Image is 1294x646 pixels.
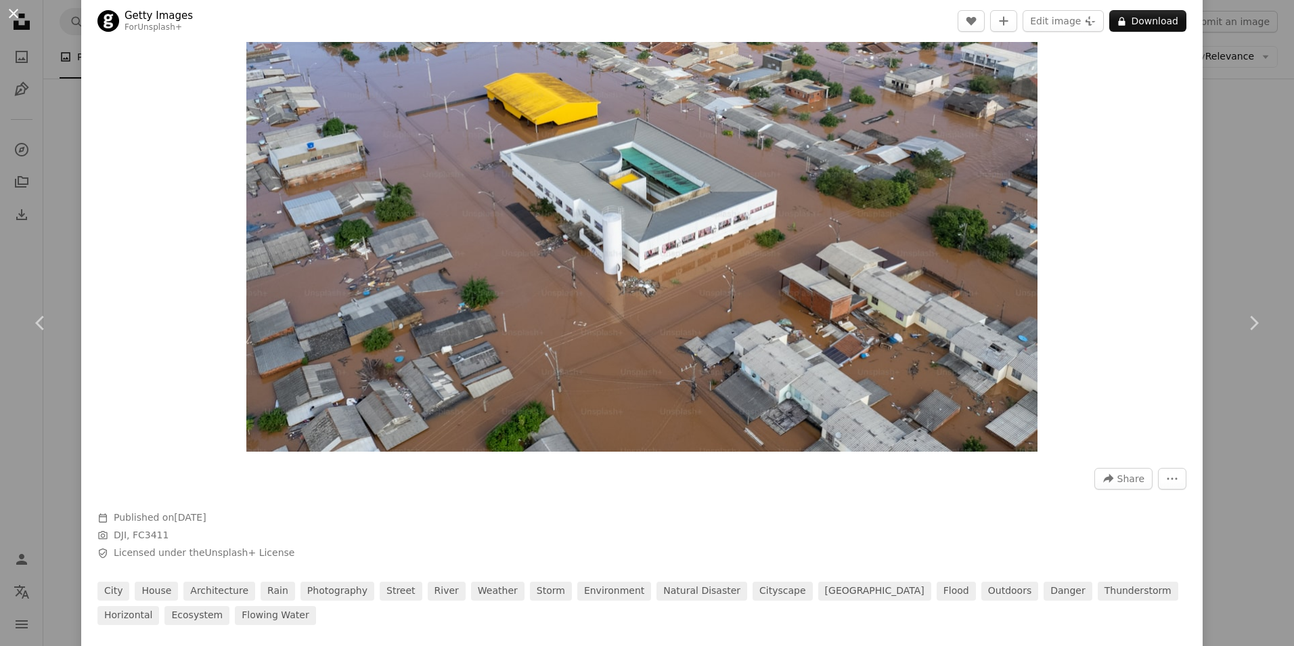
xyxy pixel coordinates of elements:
a: river [428,582,466,601]
a: street [380,582,422,601]
a: rain [261,582,295,601]
a: photography [300,582,374,601]
a: thunderstorm [1098,582,1178,601]
a: environment [577,582,651,601]
a: Getty Images [125,9,193,22]
a: Unsplash+ License [205,547,295,558]
span: Published on [114,512,206,523]
a: house [135,582,178,601]
button: More Actions [1158,468,1186,490]
a: Unsplash+ [137,22,182,32]
a: [GEOGRAPHIC_DATA] [818,582,931,601]
a: cityscape [753,582,813,601]
a: ecosystem [164,606,229,625]
button: Like [958,10,985,32]
a: natural disaster [656,582,747,601]
a: outdoors [981,582,1038,601]
span: Licensed under the [114,546,294,560]
a: horizontal [97,606,159,625]
button: Download [1109,10,1186,32]
time: December 5, 2024 at 7:04:09 AM GMT+11 [174,512,206,523]
a: danger [1044,582,1092,601]
button: DJI, FC3411 [114,529,169,542]
img: Go to Getty Images's profile [97,10,119,32]
a: flowing water [235,606,315,625]
span: Share [1117,469,1144,489]
button: Add to Collection [990,10,1017,32]
a: city [97,582,129,601]
a: architecture [183,582,255,601]
button: Share this image [1094,468,1153,490]
a: flood [937,582,976,601]
a: storm [530,582,572,601]
a: Next [1213,258,1294,388]
div: For [125,22,193,33]
a: weather [471,582,525,601]
button: Edit image [1023,10,1104,32]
